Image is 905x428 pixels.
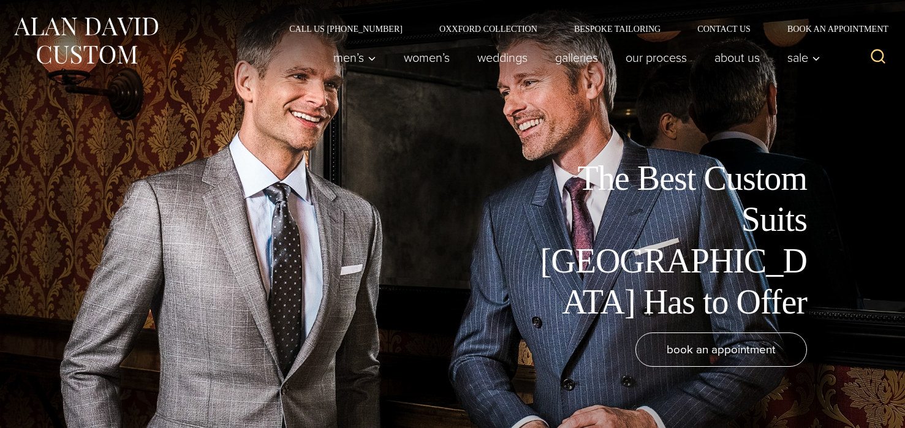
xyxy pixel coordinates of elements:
nav: Secondary Navigation [271,24,893,33]
h1: The Best Custom Suits [GEOGRAPHIC_DATA] Has to Offer [531,158,807,323]
a: book an appointment [635,332,807,367]
button: View Search Form [863,43,893,72]
a: Our Process [612,45,701,70]
span: book an appointment [667,340,776,358]
a: Call Us [PHONE_NUMBER] [271,24,421,33]
nav: Primary Navigation [320,45,827,70]
span: Sale [787,51,820,64]
a: About Us [701,45,774,70]
a: Bespoke Tailoring [556,24,679,33]
span: Men’s [333,51,376,64]
img: Alan David Custom [12,13,159,68]
a: Book an Appointment [769,24,893,33]
a: Contact Us [679,24,769,33]
a: Galleries [542,45,612,70]
a: Women’s [390,45,464,70]
a: weddings [464,45,542,70]
a: Oxxford Collection [421,24,556,33]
